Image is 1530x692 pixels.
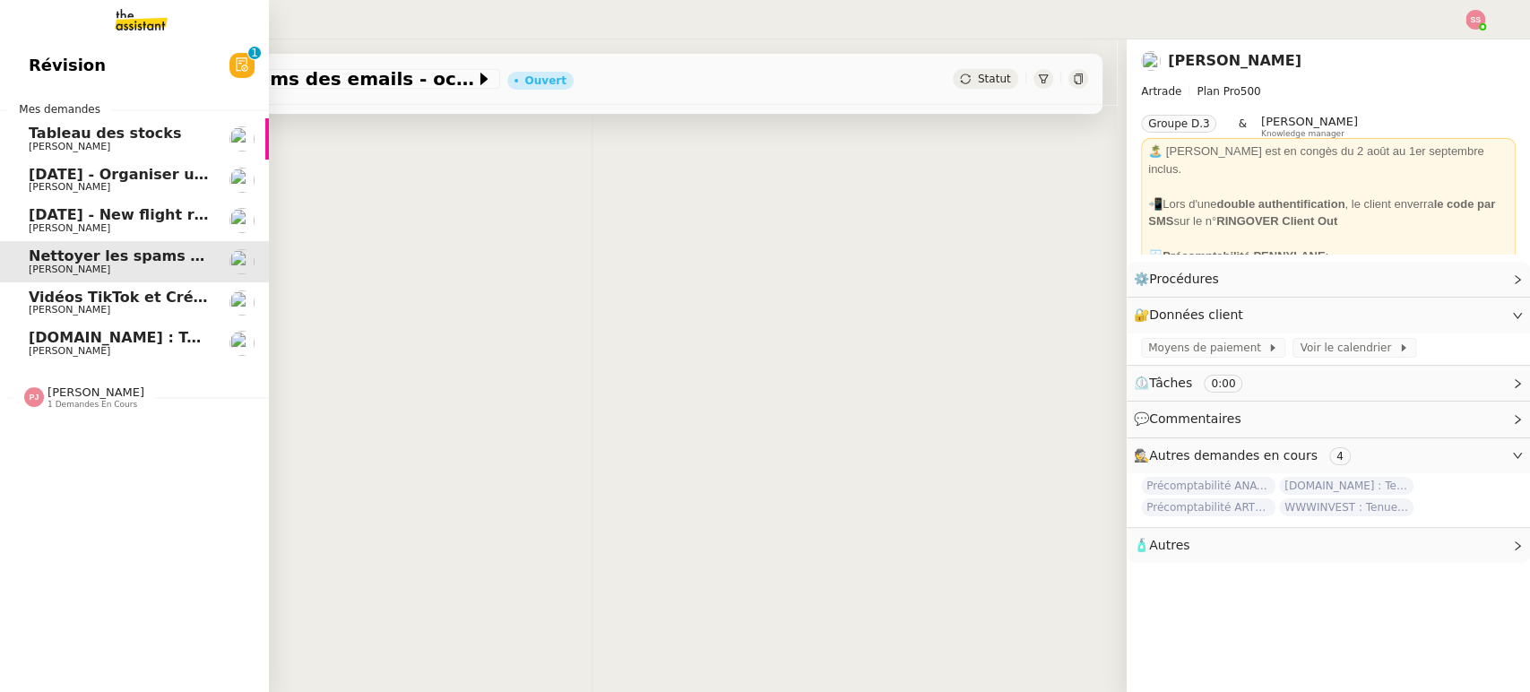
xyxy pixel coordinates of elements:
span: Procédures [1149,272,1219,286]
span: 🕵️ [1134,448,1358,463]
span: Précomptabilité ANATHA + WWWINVEST - septembre 2025 [1141,477,1275,495]
div: 📲Lors d'une , le client enverra sur le n° [1148,195,1508,230]
strong: RINGOVER Client Out [1216,214,1337,228]
span: Moyens de paiement [1148,339,1267,357]
img: users%2FSoHiyPZ6lTh48rkksBJmVXB4Fxh1%2Favatar%2F784cdfc3-6442-45b8-8ed3-42f1cc9271a4 [229,249,255,274]
a: [PERSON_NAME] [1168,52,1301,69]
span: 1 demandes en cours [48,400,137,410]
div: 🔐Données client [1127,298,1530,333]
nz-tag: 4 [1329,447,1351,465]
div: ⏲️Tâches 0:00 [1127,366,1530,401]
span: Mes demandes [8,100,111,118]
img: svg [1465,10,1485,30]
div: Ouvert [525,75,566,86]
span: Voir le calendrier [1300,339,1397,357]
div: 🧴Autres [1127,528,1530,563]
nz-tag: 0:00 [1204,375,1242,393]
span: WWWINVEST : Tenue comptable - Documents et justificatifs à fournir [1279,498,1413,516]
span: 🔐 [1134,305,1250,325]
strong: Précomptabilité PENNYLANE [1163,249,1325,263]
img: users%2FCk7ZD5ubFNWivK6gJdIkoi2SB5d2%2Favatar%2F3f84dbb7-4157-4842-a987-fca65a8b7a9a [229,290,255,316]
img: users%2FAXgjBsdPtrYuxuZvIJjRexEdqnq2%2Favatar%2F1599931753966.jpeg [229,126,255,151]
span: Vidéos TikTok et Créatives META - octobre 2025 [29,289,414,306]
img: users%2FSoHiyPZ6lTh48rkksBJmVXB4Fxh1%2Favatar%2F784cdfc3-6442-45b8-8ed3-42f1cc9271a4 [229,331,255,356]
div: 🏝️ [PERSON_NAME] est en congès du 2 août au 1er septembre inclus. [1148,143,1508,177]
span: Tâches [1149,376,1192,390]
nz-tag: Groupe D.3 [1141,115,1216,133]
span: & [1238,115,1246,138]
span: [DATE] - Organiser un vol pour [PERSON_NAME] [29,166,414,183]
app-user-label: Knowledge manager [1261,115,1358,138]
span: [DOMAIN_NAME] : Tenue comptable - Documents et justificatifs à fournir [29,329,616,346]
span: Révision [29,52,106,79]
img: svg [24,387,44,407]
span: ⏲️ [1134,376,1258,390]
img: users%2FC9SBsJ0duuaSgpQFj5LgoEX8n0o2%2Favatar%2Fec9d51b8-9413-4189-adfb-7be4d8c96a3c [229,208,255,233]
img: users%2FC9SBsJ0duuaSgpQFj5LgoEX8n0o2%2Favatar%2Fec9d51b8-9413-4189-adfb-7be4d8c96a3c [229,168,255,193]
nz-badge-sup: 1 [248,47,261,59]
span: [PERSON_NAME] [29,264,110,275]
span: Plan Pro [1197,85,1240,98]
span: Tableau des stocks [29,125,181,142]
span: ⚙️ [1134,269,1227,290]
span: [PERSON_NAME] [29,304,110,316]
p: 1 [251,47,258,63]
img: users%2FSoHiyPZ6lTh48rkksBJmVXB4Fxh1%2Favatar%2F784cdfc3-6442-45b8-8ed3-42f1cc9271a4 [1141,51,1161,71]
span: Knowledge manager [1261,129,1344,139]
span: [DOMAIN_NAME] : Tenue comptable - Documents et justificatifs à fournir [1279,477,1413,495]
strong: double authentification [1216,197,1344,211]
span: Autres demandes en cours [1149,448,1318,463]
span: Autres [1149,538,1189,552]
div: ⚙️Procédures [1127,262,1530,297]
div: 🧾 : [1148,247,1508,265]
span: 500 [1240,85,1261,98]
span: 💬 [1134,411,1249,426]
span: [PERSON_NAME] [29,141,110,152]
div: 🕵️Autres demandes en cours 4 [1127,438,1530,473]
span: [PERSON_NAME] [29,222,110,234]
span: Nettoyer les spams des emails - octobre 2025 [29,247,400,264]
span: [PERSON_NAME] [29,345,110,357]
div: 💬Commentaires [1127,402,1530,437]
span: [PERSON_NAME] [29,181,110,193]
span: Données client [1149,307,1243,322]
span: 🧴 [1134,538,1189,552]
span: [DATE] - New flight request - [PERSON_NAME] [29,206,399,223]
span: Artrade [1141,85,1181,98]
span: [PERSON_NAME] [1261,115,1358,128]
span: Nettoyer les spams des emails - octobre 2025 [104,70,475,88]
span: [PERSON_NAME] [48,385,144,399]
span: Précomptabilité ARTRADE - septembre 2025 [1141,498,1275,516]
span: Statut [978,73,1011,85]
span: Commentaires [1149,411,1240,426]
